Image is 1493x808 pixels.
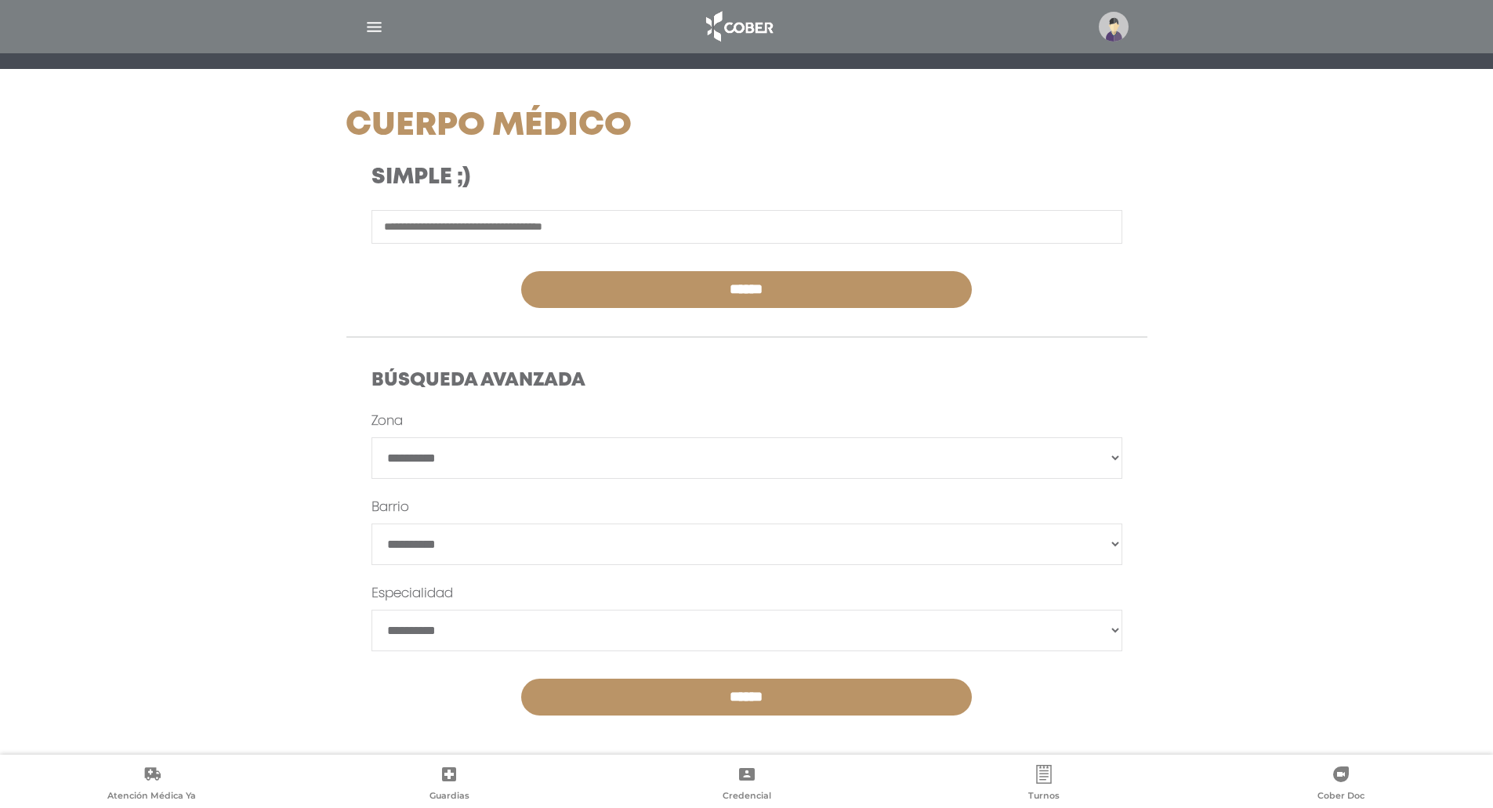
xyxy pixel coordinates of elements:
[1193,765,1490,805] a: Cober Doc
[723,790,771,804] span: Credencial
[107,790,196,804] span: Atención Médica Ya
[3,765,300,805] a: Atención Médica Ya
[371,370,1122,393] h4: Búsqueda Avanzada
[429,790,469,804] span: Guardias
[1317,790,1364,804] span: Cober Doc
[371,412,403,431] label: Zona
[346,107,873,146] h1: Cuerpo Médico
[371,585,453,603] label: Especialidad
[895,765,1192,805] a: Turnos
[598,765,895,805] a: Credencial
[1028,790,1060,804] span: Turnos
[364,17,384,37] img: Cober_menu-lines-white.svg
[371,165,847,191] h3: Simple ;)
[1099,12,1129,42] img: profile-placeholder.svg
[300,765,597,805] a: Guardias
[698,8,780,45] img: logo_cober_home-white.png
[371,498,409,517] label: Barrio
